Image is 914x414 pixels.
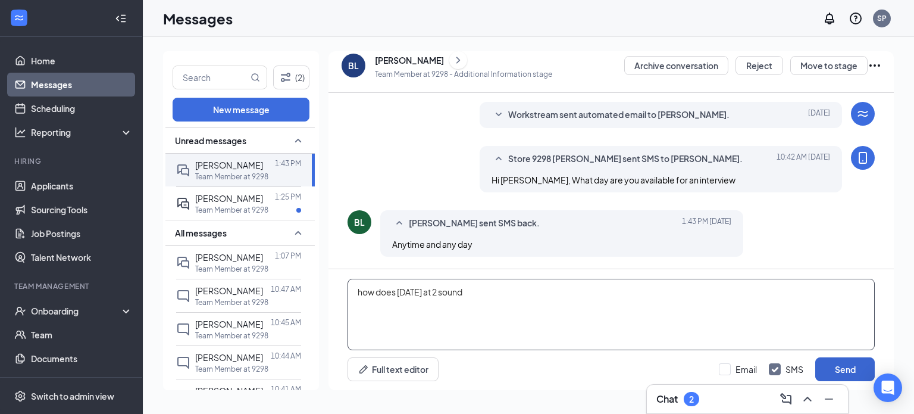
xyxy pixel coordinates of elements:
[822,11,837,26] svg: Notifications
[14,156,130,166] div: Hiring
[275,251,301,261] p: 1:07 PM
[195,385,263,396] span: [PERSON_NAME]
[14,126,26,138] svg: Analysis
[115,13,127,24] svg: Collapse
[392,216,406,231] svg: SmallChevronUp
[492,108,506,122] svg: SmallChevronDown
[449,51,467,69] button: ChevronRight
[656,393,678,406] h3: Chat
[849,11,863,26] svg: QuestionInfo
[31,245,133,269] a: Talent Network
[275,192,301,202] p: 1:25 PM
[31,371,133,394] a: Surveys
[195,160,263,170] span: [PERSON_NAME]
[31,198,133,222] a: Sourcing Tools
[358,363,370,375] svg: Pen
[819,390,838,409] button: Minimize
[195,364,268,374] p: Team Member at 9298
[31,126,133,138] div: Reporting
[176,163,190,178] svg: DoubleChat
[777,152,830,166] span: [DATE] 10:42 AM
[682,216,731,231] span: [DATE] 1:43 PM
[508,152,743,166] span: Store 9298 [PERSON_NAME] sent SMS to [PERSON_NAME].
[452,53,464,67] svg: ChevronRight
[31,222,133,245] a: Job Postings
[13,12,25,24] svg: WorkstreamLogo
[273,66,309,89] button: Filter (2)
[354,216,365,228] div: BL
[175,227,227,239] span: All messages
[31,347,133,371] a: Documents
[375,69,552,79] p: Team Member at 9298 - Additional Information stage
[348,357,439,381] button: Full text editorPen
[868,58,882,73] svg: Ellipses
[31,174,133,198] a: Applicants
[176,197,190,211] svg: ActiveDoubleChat
[291,133,305,148] svg: SmallChevronUp
[624,56,728,75] button: Archive conversation
[173,98,309,122] button: New message
[275,158,301,169] p: 1:43 PM
[31,97,133,120] a: Scheduling
[856,151,870,165] svg: MobileSms
[14,281,130,291] div: Team Management
[163,8,233,29] h1: Messages
[195,193,263,204] span: [PERSON_NAME]
[808,108,830,122] span: [DATE]
[176,389,190,403] svg: ChatInactive
[508,108,730,122] span: Workstream sent automated email to [PERSON_NAME].
[877,13,887,23] div: SP
[195,205,268,215] p: Team Member at 9298
[195,319,263,329] span: [PERSON_NAME]
[271,317,301,328] p: 10:45 AM
[176,289,190,303] svg: ChatInactive
[271,384,301,394] p: 10:41 AM
[251,73,260,82] svg: MagnifyingGlass
[176,322,190,337] svg: ChatInactive
[195,264,268,274] p: Team Member at 9298
[822,392,836,406] svg: Minimize
[31,49,133,73] a: Home
[195,331,268,341] p: Team Member at 9298
[777,390,796,409] button: ComposeMessage
[195,252,263,263] span: [PERSON_NAME]
[779,392,793,406] svg: ComposeMessage
[874,373,902,402] div: Open Intercom Messenger
[176,356,190,370] svg: ChatInactive
[392,239,472,250] span: Anytime and any day
[195,352,263,363] span: [PERSON_NAME]
[492,175,735,185] span: Hi [PERSON_NAME], What day are you available for an interview
[492,152,506,166] svg: SmallChevronUp
[735,56,783,75] button: Reject
[175,135,246,147] span: Unread messages
[856,107,870,121] svg: WorkstreamLogo
[790,56,868,75] button: Move to stage
[31,305,123,317] div: Onboarding
[31,323,133,347] a: Team
[689,394,694,404] div: 2
[271,284,301,294] p: 10:47 AM
[800,392,815,406] svg: ChevronUp
[409,216,540,231] span: [PERSON_NAME] sent SMS back.
[176,256,190,270] svg: DoubleChat
[271,351,301,361] p: 10:44 AM
[815,357,875,381] button: Send
[31,390,114,402] div: Switch to admin view
[195,297,268,307] p: Team Member at 9298
[798,390,817,409] button: ChevronUp
[291,226,305,240] svg: SmallChevronUp
[278,70,293,85] svg: Filter
[348,279,875,350] textarea: how does [DATE] at 2 sound
[375,54,444,66] div: [PERSON_NAME]
[14,305,26,317] svg: UserCheck
[195,172,268,182] p: Team Member at 9298
[173,66,248,89] input: Search
[195,285,263,296] span: [PERSON_NAME]
[348,60,359,71] div: BL
[14,390,26,402] svg: Settings
[31,73,133,97] a: Messages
